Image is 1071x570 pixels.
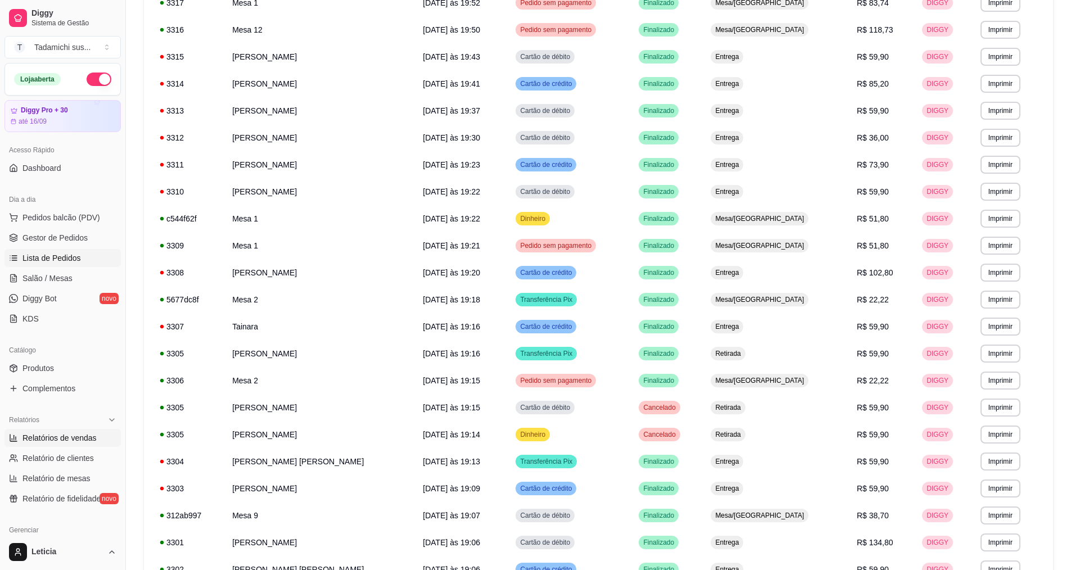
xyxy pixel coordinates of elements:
span: Mesa/[GEOGRAPHIC_DATA] [713,295,806,304]
span: Finalizado [641,484,676,493]
span: Diggy Bot [22,293,57,304]
span: Finalizado [641,214,676,223]
span: Entrega [713,79,741,88]
span: Pedidos balcão (PDV) [22,212,100,223]
span: Mesa/[GEOGRAPHIC_DATA] [713,214,806,223]
div: Gerenciar [4,521,121,539]
span: [DATE] às 19:50 [423,25,480,34]
div: 3303 [160,483,219,494]
span: Diggy [31,8,116,19]
div: Tadamichi sus ... [34,42,91,53]
span: Entrega [713,268,741,277]
span: [DATE] às 19:15 [423,403,480,412]
td: Mesa 1 [225,205,416,232]
span: Retirada [713,349,743,358]
span: DIGGY [924,214,951,223]
td: [PERSON_NAME] [225,529,416,556]
span: Cartão de débito [518,403,572,412]
span: Finalizado [641,133,676,142]
button: Imprimir [980,506,1020,524]
span: [DATE] às 19:06 [423,538,480,547]
span: Finalizado [641,241,676,250]
span: Cartão de débito [518,133,572,142]
article: Diggy Pro + 30 [21,106,68,115]
span: Finalizado [641,322,676,331]
button: Imprimir [980,210,1020,228]
span: [DATE] às 19:16 [423,349,480,358]
article: até 16/09 [19,117,47,126]
span: Relatórios de vendas [22,432,97,444]
span: R$ 59,90 [857,106,889,115]
span: Cartão de crédito [518,484,574,493]
span: Finalizado [641,25,676,34]
div: Acesso Rápido [4,141,121,159]
span: Pedido sem pagamento [518,376,594,385]
a: Dashboard [4,159,121,177]
div: 3313 [160,105,219,116]
div: c544f62f [160,213,219,224]
span: R$ 38,70 [857,511,889,520]
button: Imprimir [980,533,1020,551]
div: 3304 [160,456,219,467]
span: Cancelado [641,403,677,412]
div: 3301 [160,537,219,548]
span: Finalizado [641,349,676,358]
td: [PERSON_NAME] [225,340,416,367]
div: 312ab997 [160,510,219,521]
span: [DATE] às 19:15 [423,376,480,385]
div: Loja aberta [14,73,61,85]
div: 3305 [160,402,219,413]
div: 3316 [160,24,219,35]
span: DIGGY [924,241,951,250]
span: Entrega [713,484,741,493]
div: 3309 [160,240,219,251]
span: Salão / Mesas [22,273,73,284]
span: Sistema de Gestão [31,19,116,28]
td: Mesa 1 [225,232,416,259]
span: Cartão de crédito [518,160,574,169]
div: 3314 [160,78,219,89]
td: [PERSON_NAME] [PERSON_NAME] [225,448,416,475]
span: R$ 59,90 [857,349,889,358]
span: Mesa/[GEOGRAPHIC_DATA] [713,241,806,250]
span: Retirada [713,403,743,412]
span: [DATE] às 19:30 [423,133,480,142]
span: Finalizado [641,538,676,547]
button: Leticia [4,539,121,566]
span: R$ 134,80 [857,538,893,547]
td: [PERSON_NAME] [225,394,416,421]
button: Pedidos balcão (PDV) [4,209,121,227]
div: 3305 [160,348,219,359]
button: Imprimir [980,318,1020,336]
a: Diggy Botnovo [4,289,121,307]
span: DIGGY [924,403,951,412]
span: Cartão de débito [518,538,572,547]
span: Relatórios [9,415,39,424]
span: Finalizado [641,160,676,169]
span: Mesa/[GEOGRAPHIC_DATA] [713,25,806,34]
button: Imprimir [980,453,1020,471]
a: Relatório de mesas [4,469,121,487]
button: Imprimir [980,237,1020,255]
span: DIGGY [924,457,951,466]
td: [PERSON_NAME] [225,178,416,205]
span: Lista de Pedidos [22,252,81,264]
span: DIGGY [924,349,951,358]
a: Relatório de clientes [4,449,121,467]
span: Finalizado [641,52,676,61]
a: Salão / Mesas [4,269,121,287]
span: DIGGY [924,511,951,520]
span: Entrega [713,52,741,61]
span: Finalizado [641,511,676,520]
span: R$ 59,90 [857,403,889,412]
span: Mesa/[GEOGRAPHIC_DATA] [713,376,806,385]
a: Diggy Pro + 30até 16/09 [4,100,121,132]
button: Imprimir [980,156,1020,174]
span: Leticia [31,547,103,557]
button: Imprimir [980,479,1020,497]
button: Select a team [4,36,121,58]
a: Lista de Pedidos [4,249,121,267]
span: Entrega [713,457,741,466]
span: Retirada [713,430,743,439]
span: T [14,42,25,53]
